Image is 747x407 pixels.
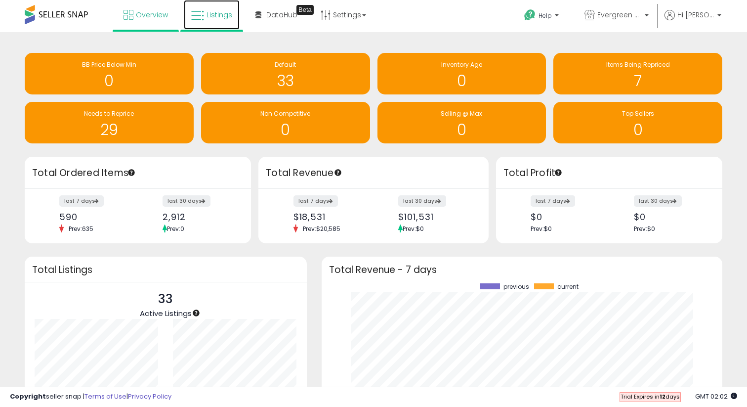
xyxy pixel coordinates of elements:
span: Default [275,60,296,69]
i: Get Help [524,9,536,21]
span: Hi [PERSON_NAME] [677,10,714,20]
span: previous [503,283,529,290]
h3: Total Revenue - 7 days [329,266,715,273]
a: BB Price Below Min 0 [25,53,194,94]
span: Prev: $0 [403,225,424,233]
span: Selling @ Max [441,109,482,118]
span: Inventory Age [441,60,482,69]
label: last 7 days [59,195,104,207]
h3: Total Listings [32,266,299,273]
span: Prev: $20,585 [298,225,345,233]
div: Tooltip anchor [192,309,201,317]
a: Default 33 [201,53,370,94]
span: Prev: $0 [634,225,655,233]
div: Tooltip anchor [296,5,314,15]
label: last 7 days [531,195,575,207]
span: Needs to Reprice [84,109,134,118]
a: Selling @ Max 0 [377,102,546,143]
div: $0 [634,212,705,222]
a: Needs to Reprice 29 [25,102,194,143]
span: Trial Expires in days [621,393,680,401]
div: 590 [59,212,130,222]
a: Top Sellers 0 [553,102,722,143]
div: 2,912 [163,212,234,222]
div: $0 [531,212,602,222]
p: 33 [140,290,192,309]
h1: 0 [382,73,541,89]
span: DataHub [266,10,297,20]
a: Items Being Repriced 7 [553,53,722,94]
span: Overview [136,10,168,20]
h3: Total Revenue [266,166,481,180]
div: Tooltip anchor [127,168,136,177]
span: Prev: 0 [167,225,184,233]
strong: Copyright [10,392,46,401]
span: Evergreen Titans [597,10,642,20]
span: Non Competitive [260,109,310,118]
label: last 30 days [398,195,446,207]
span: Listings [207,10,232,20]
h1: 0 [206,122,365,138]
span: Help [539,11,552,20]
a: Help [516,1,569,32]
div: $18,531 [293,212,366,222]
b: 12 [660,393,665,401]
span: current [557,283,579,290]
div: Tooltip anchor [554,168,563,177]
a: Terms of Use [84,392,126,401]
span: BB Price Below Min [82,60,136,69]
a: Non Competitive 0 [201,102,370,143]
span: Prev: 635 [64,225,98,233]
div: $101,531 [398,212,471,222]
h1: 0 [558,122,717,138]
label: last 30 days [163,195,210,207]
h1: 7 [558,73,717,89]
span: Prev: $0 [531,225,552,233]
span: Active Listings [140,308,192,318]
a: Inventory Age 0 [377,53,546,94]
a: Hi [PERSON_NAME] [664,10,721,32]
label: last 7 days [293,195,338,207]
span: Top Sellers [622,109,654,118]
h1: 0 [382,122,541,138]
h1: 0 [30,73,189,89]
label: last 30 days [634,195,682,207]
h1: 29 [30,122,189,138]
div: Tooltip anchor [333,168,342,177]
h1: 33 [206,73,365,89]
span: 2025-08-12 02:02 GMT [695,392,737,401]
span: Items Being Repriced [606,60,670,69]
h3: Total Profit [503,166,715,180]
a: Privacy Policy [128,392,171,401]
h3: Total Ordered Items [32,166,244,180]
div: seller snap | | [10,392,171,402]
